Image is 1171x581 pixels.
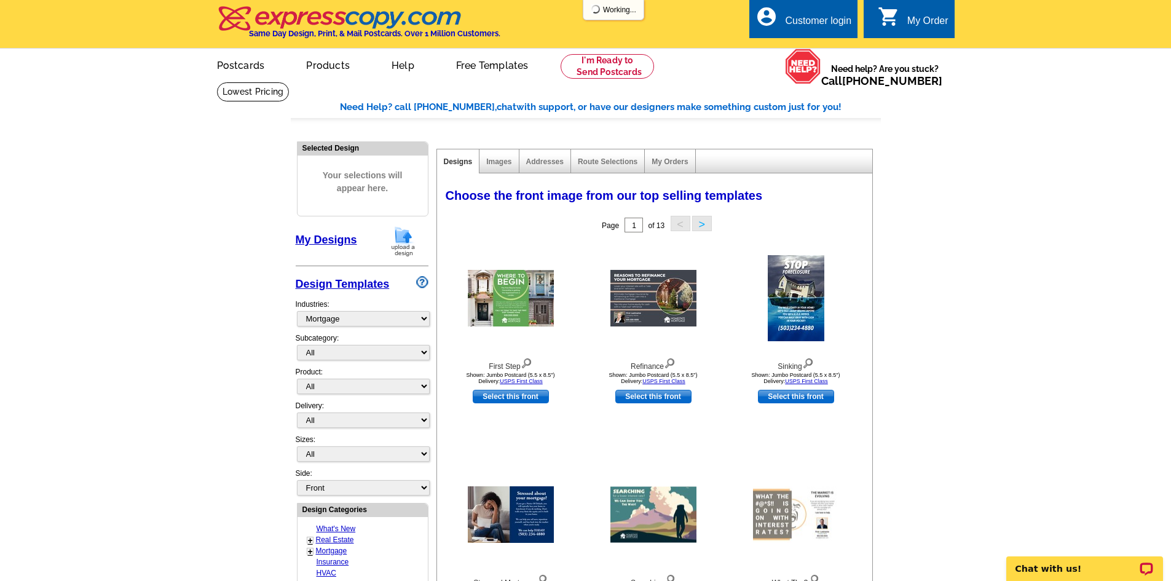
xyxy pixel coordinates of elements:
a: USPS First Class [642,378,685,384]
a: Free Templates [436,50,548,79]
a: [PHONE_NUMBER] [842,74,942,87]
a: HVAC [317,569,336,577]
span: Page [602,221,619,230]
div: Shown: Jumbo Postcard (5.5 x 8.5") Delivery: [443,372,578,384]
i: shopping_cart [878,6,900,28]
a: shopping_cart My Order [878,14,948,29]
a: + [308,547,313,556]
img: view design details [521,355,532,369]
div: Need Help? call [PHONE_NUMBER], with support, or have our designers make something custom just fo... [340,100,881,114]
div: My Order [907,15,948,33]
iframe: LiveChat chat widget [998,542,1171,581]
a: What's New [317,524,356,533]
div: Subcategory: [296,333,428,366]
span: Call [821,74,942,87]
a: Design Templates [296,278,390,290]
div: Shown: Jumbo Postcard (5.5 x 8.5") Delivery: [728,372,864,384]
div: Side: [296,468,428,497]
i: account_circle [755,6,778,28]
a: use this design [473,390,549,403]
a: + [308,536,313,545]
div: Refinance [586,355,721,372]
div: Selected Design [298,142,428,154]
a: use this design [615,390,692,403]
a: Postcards [197,50,285,79]
a: My Designs [296,234,357,246]
span: Choose the front image from our top selling templates [446,189,763,202]
div: Sinking [728,355,864,372]
a: Designs [444,157,473,166]
a: Real Estate [316,536,354,544]
a: Products [286,50,369,79]
span: Your selections will appear here. [307,157,419,207]
a: Same Day Design, Print, & Mail Postcards. Over 1 Million Customers. [217,15,500,38]
div: Shown: Jumbo Postcard (5.5 x 8.5") Delivery: [586,372,721,384]
div: Customer login [785,15,851,33]
img: help [785,49,821,84]
a: account_circle Customer login [755,14,851,29]
img: What The? [753,487,839,543]
a: Route Selections [578,157,637,166]
img: loading... [591,4,601,14]
span: chat [497,101,516,113]
a: USPS First Class [500,378,543,384]
div: Sizes: [296,434,428,468]
div: First Step [443,355,578,372]
div: Delivery: [296,400,428,434]
div: Product: [296,366,428,400]
h4: Same Day Design, Print, & Mail Postcards. Over 1 Million Customers. [249,29,500,38]
a: Images [486,157,511,166]
button: > [692,216,712,231]
img: Refinance [610,270,696,326]
img: Searching [610,487,696,543]
img: upload-design [387,226,419,257]
a: My Orders [652,157,688,166]
span: Need help? Are you stuck? [821,63,948,87]
img: view design details [802,355,814,369]
span: of 13 [648,221,664,230]
img: Sinking [768,255,824,341]
button: < [671,216,690,231]
a: Addresses [526,157,564,166]
a: use this design [758,390,834,403]
a: Insurance [317,558,349,566]
img: Stressed Mortgage [468,486,554,543]
div: Industries: [296,293,428,333]
img: view design details [664,355,676,369]
a: Help [372,50,434,79]
a: Mortgage [316,547,347,555]
a: USPS First Class [785,378,828,384]
div: Design Categories [298,504,428,515]
img: First Step [468,270,554,326]
img: design-wizard-help-icon.png [416,276,428,288]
